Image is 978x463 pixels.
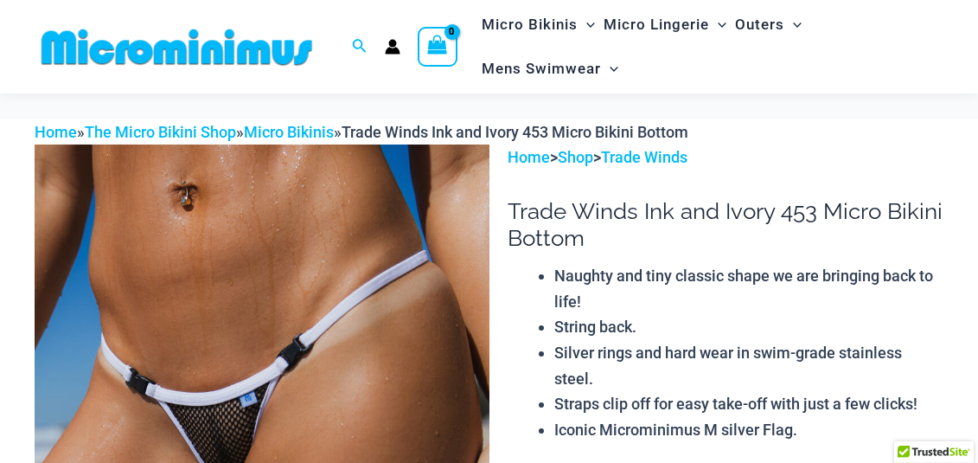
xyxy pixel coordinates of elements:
[508,148,550,166] a: Home
[554,391,943,417] li: Straps clip off for easy take-off with just a few clicks!
[35,123,688,141] span: » » »
[35,28,319,67] img: MM SHOP LOGO FLAT
[508,198,943,252] h1: Trade Winds Ink and Ivory 453 Micro Bikini Bottom
[554,263,943,314] li: Naughty and tiny classic shape we are bringing back to life!
[342,123,688,141] span: Trade Winds Ink and Ivory 453 Micro Bikini Bottom
[418,27,457,67] a: View Shopping Cart, empty
[709,3,726,47] span: Menu Toggle
[482,47,601,91] span: Mens Swimwear
[508,145,943,170] p: > >
[731,3,806,47] a: OutersMenu ToggleMenu Toggle
[558,148,593,166] a: Shop
[601,148,687,166] a: Trade Winds
[578,3,595,47] span: Menu Toggle
[385,39,400,55] a: Account icon link
[35,123,77,141] a: Home
[244,123,334,141] a: Micro Bikinis
[554,417,943,443] li: Iconic Microminimus M silver Flag.
[352,36,368,58] a: Search icon link
[477,3,599,47] a: Micro BikinisMenu ToggleMenu Toggle
[554,340,943,391] li: Silver rings and hard wear in swim-grade stainless steel.
[482,3,578,47] span: Micro Bikinis
[784,3,802,47] span: Menu Toggle
[599,3,731,47] a: Micro LingerieMenu ToggleMenu Toggle
[477,47,623,91] a: Mens SwimwearMenu ToggleMenu Toggle
[604,3,709,47] span: Micro Lingerie
[85,123,236,141] a: The Micro Bikini Shop
[735,3,784,47] span: Outers
[601,47,618,91] span: Menu Toggle
[554,314,943,340] li: String back.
